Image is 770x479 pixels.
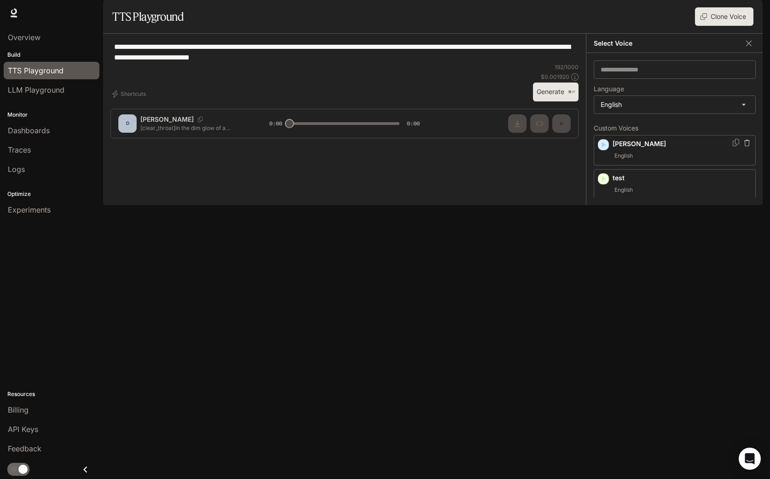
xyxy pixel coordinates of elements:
button: Clone Voice [695,7,753,26]
button: Shortcuts [110,87,150,101]
h1: TTS Playground [112,7,184,26]
button: Copy Voice ID [731,139,741,146]
p: 192 / 1000 [555,63,579,71]
p: [PERSON_NAME] [613,139,752,148]
p: $ 0.001920 [541,73,569,81]
div: Open Intercom Messenger [739,448,761,470]
span: English [613,150,635,161]
div: English [594,96,755,113]
p: ⌘⏎ [568,89,575,95]
p: Language [594,86,624,92]
p: test [613,173,752,183]
button: Generate⌘⏎ [533,83,579,101]
span: English [613,184,635,195]
p: Custom Voices [594,125,756,131]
